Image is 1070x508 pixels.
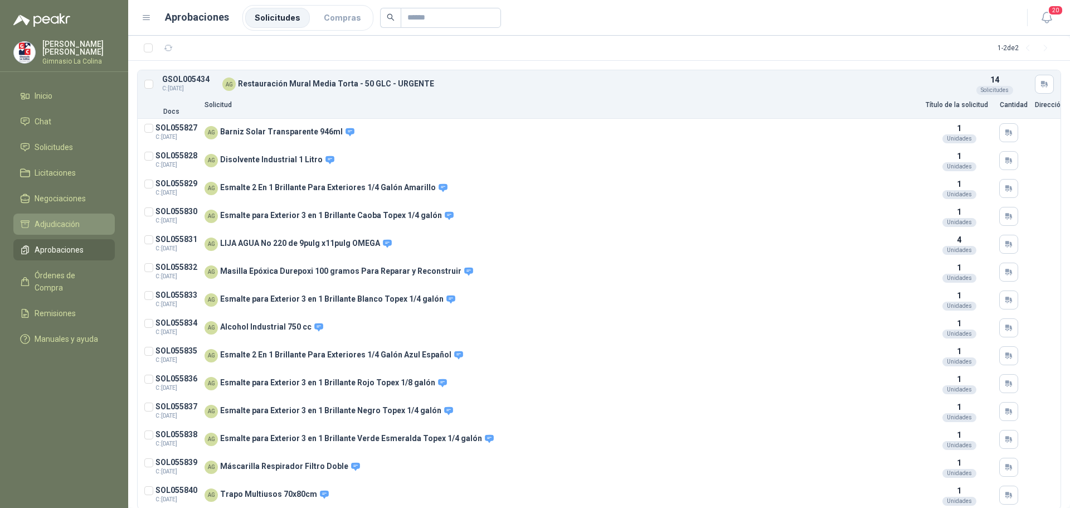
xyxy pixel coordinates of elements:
[957,122,961,134] p: 1
[220,434,494,444] p: Esmalte para Exterior 3 en 1 Brillante Verde Esmeralda Topex 1/4 galón
[35,269,104,294] span: Órdenes de Compra
[387,13,395,21] span: search
[942,497,976,506] div: Unidades
[155,384,197,393] span: C: [DATE]
[155,235,197,244] p: SOL055831
[205,405,218,418] div: AG
[957,262,961,274] p: 1
[220,267,474,277] p: Masilla Epóxica Durepoxi 100 gramos Para Reparar y Reconstruir
[42,58,115,65] p: Gimnasio La Colina
[13,85,115,107] a: Inicio
[220,378,448,388] p: Esmalte para Exterior 3 en 1 Brillante Rojo Topex 1/8 galón
[155,272,197,281] span: C: [DATE]
[155,412,197,420] span: C: [DATE]
[957,317,961,330] p: 1
[35,115,51,128] span: Chat
[162,84,216,93] span: C: [DATE]
[155,180,197,188] p: SOL055829
[942,274,976,283] div: Unidades
[942,134,976,143] div: Unidades
[13,188,115,209] a: Negociaciones
[144,108,198,115] p: Docs
[1048,5,1063,16] span: 20
[220,155,335,165] p: Disolvente Industrial 1 Litro
[155,161,197,170] span: C: [DATE]
[155,495,197,504] span: C: [DATE]
[155,356,197,365] span: C: [DATE]
[942,385,976,394] div: Unidades
[220,490,329,500] p: Trapo Multiusos 70x80cm
[314,8,371,28] a: Compras
[942,190,976,199] div: Unidades
[205,265,218,279] div: AG
[205,461,218,474] div: AG
[926,101,993,108] p: Título de la solicitud
[957,178,961,190] p: 1
[942,413,976,422] div: Unidades
[155,319,197,327] p: SOL055834
[220,322,324,332] p: Alcohol Industrial 750 cc
[35,218,80,230] span: Adjudicación
[957,485,961,497] p: 1
[205,293,218,307] div: AG
[942,218,976,227] div: Unidades
[13,303,115,324] a: Remisiones
[155,207,197,216] p: SOL055830
[205,210,218,223] div: AG
[990,74,999,86] p: 14
[220,211,454,221] p: Esmalte para Exterior 3 en 1 Brillante Caoba Topex 1/4 galón
[205,488,218,502] div: AG
[155,263,197,272] p: SOL055832
[13,214,115,235] a: Adjudicación
[957,150,961,162] p: 1
[222,78,236,91] div: AG
[220,183,448,193] p: Esmalte 2 En 1 Brillante Para Exteriores 1/4 Galón Amarillo
[155,439,197,448] span: C: [DATE]
[155,375,197,383] p: SOL055836
[222,78,955,91] div: Restauración Mural Media Torta - 50 GLC - URGENTE
[13,111,115,132] a: Chat
[220,294,456,304] p: Esmalte para Exterior 3 en 1 Brillante Blanco Topex 1/4 galón
[942,469,976,478] div: Unidades
[155,347,197,355] p: SOL055835
[13,162,115,183] a: Licitaciones
[957,234,961,246] p: 4
[35,141,73,153] span: Solicitudes
[35,167,76,179] span: Licitaciones
[942,302,976,311] div: Unidades
[942,357,976,366] div: Unidades
[205,182,218,195] div: AG
[942,162,976,171] div: Unidades
[155,300,197,309] span: C: [DATE]
[13,239,115,260] a: Aprobaciones
[155,403,197,411] p: SOL055837
[976,86,1013,95] div: Solicitudes
[155,244,197,253] span: C: [DATE]
[205,154,218,167] div: AG
[155,216,197,225] span: C: [DATE]
[35,307,76,320] span: Remisiones
[205,101,919,108] p: Solicitud
[13,137,115,158] a: Solicitudes
[957,457,961,469] p: 1
[942,246,976,255] div: Unidades
[205,433,218,446] div: AG
[220,462,361,472] p: Máscarilla Respirador Filtro Doble
[155,188,197,197] span: C: [DATE]
[13,265,115,298] a: Órdenes de Compra
[35,244,84,256] span: Aprobaciones
[205,238,218,251] div: AG
[998,39,1054,57] div: 1 - 2 de 2
[245,8,310,28] a: Solicitudes
[155,124,197,132] p: SOL055827
[162,75,216,84] p: GSOL005434
[155,328,197,337] span: C: [DATE]
[155,430,197,439] p: SOL055838
[13,13,70,27] img: Logo peakr
[155,152,197,160] p: SOL055828
[957,401,961,413] p: 1
[155,291,197,299] p: SOL055833
[957,289,961,302] p: 1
